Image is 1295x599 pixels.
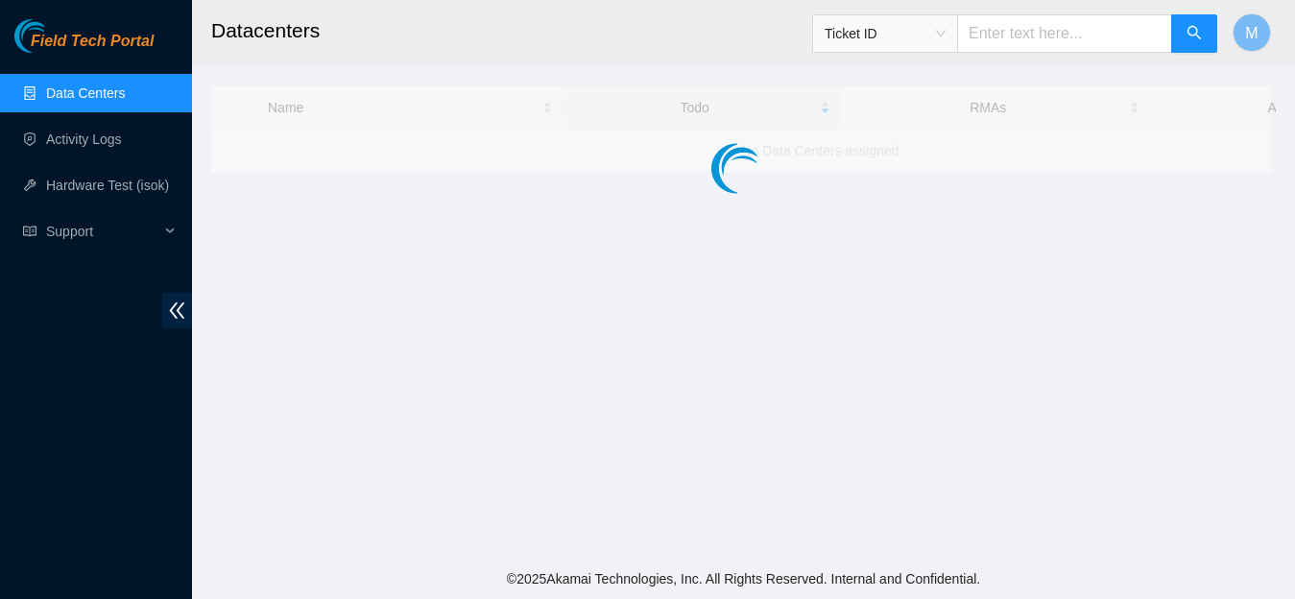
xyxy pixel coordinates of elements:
[1233,13,1271,52] button: M
[1245,21,1258,45] span: M
[31,33,154,51] span: Field Tech Portal
[1187,25,1202,43] span: search
[46,212,159,251] span: Support
[14,19,97,53] img: Akamai Technologies
[957,14,1172,53] input: Enter text here...
[23,225,36,238] span: read
[825,19,946,48] span: Ticket ID
[46,178,169,193] a: Hardware Test (isok)
[46,132,122,147] a: Activity Logs
[1171,14,1217,53] button: search
[14,35,154,60] a: Akamai TechnologiesField Tech Portal
[162,293,192,328] span: double-left
[192,559,1295,599] footer: © 2025 Akamai Technologies, Inc. All Rights Reserved. Internal and Confidential.
[46,85,125,101] a: Data Centers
